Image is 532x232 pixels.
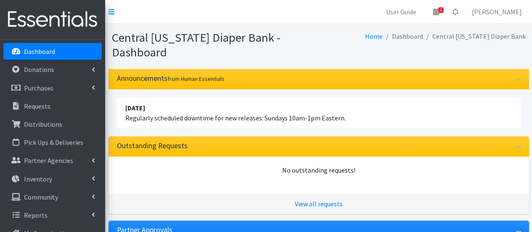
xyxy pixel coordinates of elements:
[3,80,102,96] a: Purchases
[24,211,48,219] p: Reports
[3,61,102,78] a: Donations
[24,65,54,74] p: Donations
[117,141,188,150] h3: Outstanding Requests
[24,138,83,147] p: Pick Ups & Deliveries
[3,207,102,224] a: Reports
[379,3,423,20] a: User Guide
[438,7,444,13] span: 1
[383,30,423,43] li: Dashboard
[24,102,50,110] p: Requests
[3,5,102,34] img: HumanEssentials
[24,120,62,128] p: Distributions
[112,30,316,59] h1: Central [US_STATE] Diaper Bank - Dashboard
[3,152,102,169] a: Partner Agencies
[117,165,521,175] div: No outstanding requests!
[24,175,52,183] p: Inventory
[423,30,526,43] li: Central [US_STATE] Diaper Bank
[24,84,53,92] p: Purchases
[3,43,102,60] a: Dashboard
[167,75,225,83] small: from Human Essentials
[24,47,55,56] p: Dashboard
[3,171,102,187] a: Inventory
[24,193,58,201] p: Community
[117,98,521,128] li: Regularly scheduled downtime for new releases: Sundays 10am-1pm Eastern.
[3,189,102,205] a: Community
[3,134,102,151] a: Pick Ups & Deliveries
[295,200,343,208] a: View all requests
[125,104,145,112] strong: [DATE]
[24,156,73,165] p: Partner Agencies
[3,98,102,115] a: Requests
[3,116,102,133] a: Distributions
[365,32,383,40] a: Home
[426,3,446,20] a: 1
[117,74,225,83] h3: Announcements
[465,3,529,20] a: [PERSON_NAME]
